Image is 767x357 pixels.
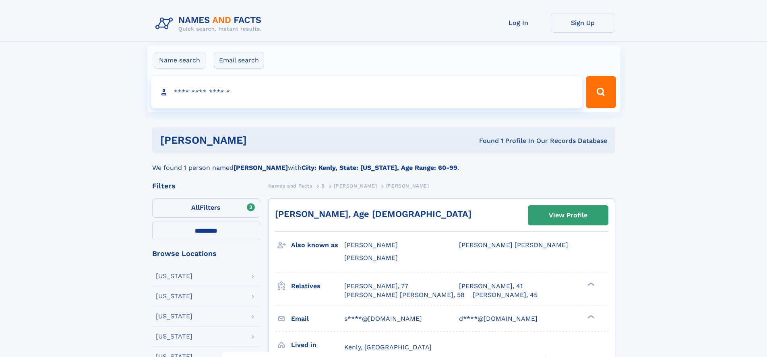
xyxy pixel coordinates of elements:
b: City: Kenly, State: [US_STATE], Age Range: 60-99 [302,164,457,171]
div: [US_STATE] [156,273,192,279]
h3: Email [291,312,344,326]
div: [US_STATE] [156,313,192,320]
h1: [PERSON_NAME] [160,135,363,145]
span: All [191,204,200,211]
div: ❯ [585,314,595,319]
a: [PERSON_NAME], 77 [344,282,408,291]
a: [PERSON_NAME] [334,181,377,191]
div: View Profile [549,206,587,225]
a: [PERSON_NAME], 45 [473,291,538,299]
div: Found 1 Profile In Our Records Database [363,136,607,145]
label: Email search [214,52,264,69]
span: [PERSON_NAME] [334,183,377,189]
span: [PERSON_NAME] [PERSON_NAME] [459,241,568,249]
div: Browse Locations [152,250,260,257]
a: View Profile [528,206,608,225]
span: B [321,183,325,189]
input: search input [151,76,583,108]
b: [PERSON_NAME] [234,164,288,171]
a: [PERSON_NAME] [PERSON_NAME], 58 [344,291,465,299]
div: ❯ [585,281,595,287]
img: Logo Names and Facts [152,13,268,35]
div: We found 1 person named with . [152,153,615,173]
a: Sign Up [551,13,615,33]
span: [PERSON_NAME] [386,183,429,189]
a: [PERSON_NAME], Age [DEMOGRAPHIC_DATA] [275,209,471,219]
button: Search Button [586,76,616,108]
label: Filters [152,198,260,218]
label: Name search [154,52,205,69]
h3: Also known as [291,238,344,252]
a: B [321,181,325,191]
h3: Relatives [291,279,344,293]
span: [PERSON_NAME] [344,254,398,262]
h3: Lived in [291,338,344,352]
a: Names and Facts [268,181,312,191]
a: Log In [486,13,551,33]
div: [US_STATE] [156,293,192,299]
div: [US_STATE] [156,333,192,340]
span: Kenly, [GEOGRAPHIC_DATA] [344,343,432,351]
span: [PERSON_NAME] [344,241,398,249]
a: [PERSON_NAME], 41 [459,282,523,291]
div: Filters [152,182,260,190]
